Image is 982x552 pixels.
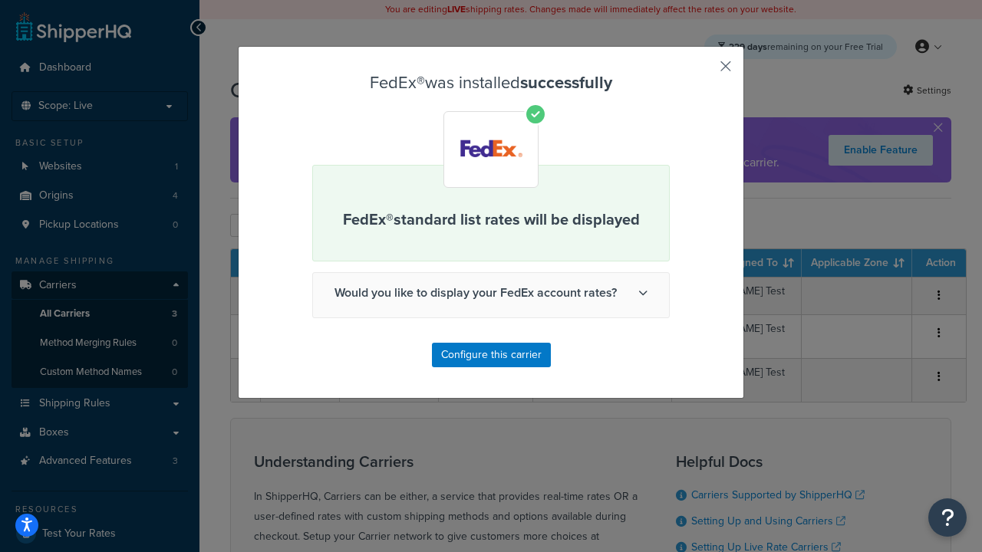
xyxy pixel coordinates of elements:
[312,74,670,92] h3: FedEx® was installed
[928,498,967,537] button: Open Resource Center
[447,114,535,185] img: FedEx®
[313,273,669,313] span: Would you like to display your FedEx account rates?
[432,343,551,367] button: Configure this carrier
[312,165,670,261] div: FedEx® standard list rates will be displayed
[520,70,612,95] strong: successfully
